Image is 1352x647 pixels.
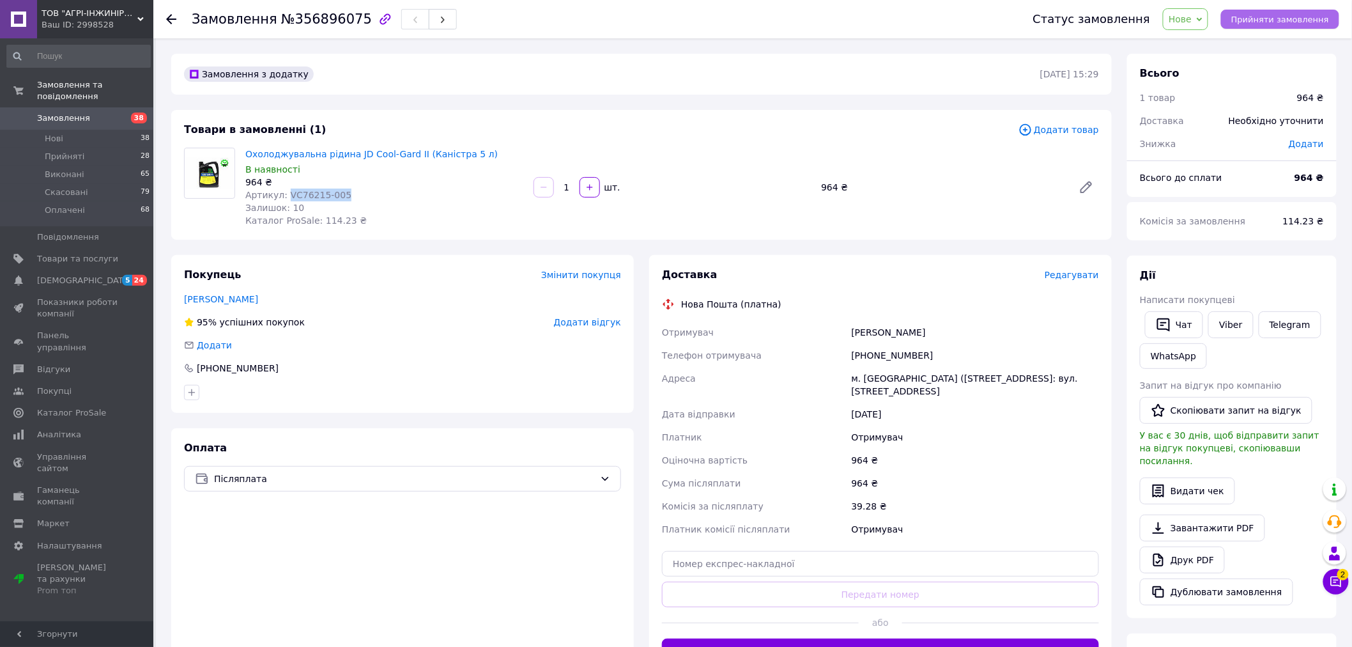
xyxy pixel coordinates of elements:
[197,317,217,327] span: 95%
[37,540,102,552] span: Налаштування
[37,253,118,265] span: Товари та послуги
[37,364,70,375] span: Відгуки
[132,275,147,286] span: 24
[1033,13,1151,26] div: Статус замовлення
[662,551,1099,577] input: Номер експрес-накладної
[1283,216,1324,226] span: 114.23 ₴
[245,149,498,159] a: Охолоджувальна рідина JD Cool-Gard II (Каністра 5 л)
[1018,123,1099,137] span: Додати товар
[554,317,621,327] span: Додати відгук
[184,66,314,82] div: Замовлення з додатку
[141,187,150,198] span: 79
[37,275,132,286] span: [DEMOGRAPHIC_DATA]
[859,616,902,629] span: або
[662,350,762,361] span: Телефон отримувача
[45,169,84,180] span: Виконані
[1140,116,1184,126] span: Доставка
[1140,295,1235,305] span: Написати покупцеві
[6,45,151,68] input: Пошук
[1140,478,1235,504] button: Видати чек
[184,442,227,454] span: Оплата
[245,164,300,175] span: В наявності
[1140,380,1282,391] span: Запит на відгук про компанію
[1297,91,1324,104] div: 964 ₴
[192,12,277,27] span: Замовлення
[662,373,696,384] span: Адреса
[816,178,1068,196] div: 964 ₴
[1221,107,1332,135] div: Необхідно уточнити
[1140,397,1312,424] button: Скопіювати запит на відгук
[662,501,764,511] span: Комісія за післяплату
[849,495,1102,518] div: 39.28 ₴
[42,19,153,31] div: Ваш ID: 2998528
[37,231,99,243] span: Повідомлення
[849,367,1102,403] div: м. [GEOGRAPHIC_DATA] ([STREET_ADDRESS]: вул. [STREET_ADDRESS]
[1140,67,1179,79] span: Всього
[141,169,150,180] span: 65
[849,449,1102,472] div: 964 ₴
[849,426,1102,449] div: Отримувач
[1231,15,1329,24] span: Прийняти замовлення
[1208,311,1253,338] a: Viber
[1294,173,1324,183] b: 964 ₴
[37,330,118,353] span: Панель управління
[1140,269,1156,281] span: Дії
[662,478,741,488] span: Сума післяплати
[662,455,748,465] span: Оціночна вартість
[245,215,367,226] span: Каталог ProSale: 114.23 ₴
[1140,515,1265,542] a: Завантажити PDF
[141,151,150,162] span: 28
[37,562,118,597] span: [PERSON_NAME] та рахунки
[141,205,150,216] span: 68
[662,327,714,338] span: Отримувач
[42,8,137,19] span: ТОВ "АГРІ-ІНЖИНІРИНГ"
[37,518,70,529] span: Маркет
[37,386,72,397] span: Покупці
[849,403,1102,426] div: [DATE]
[849,472,1102,495] div: 964 ₴
[197,340,232,350] span: Додати
[1140,139,1176,149] span: Знижка
[662,269,718,281] span: Доставка
[541,270,621,280] span: Змінити покупця
[37,485,118,508] span: Гаманець компанії
[1045,270,1099,280] span: Редагувати
[45,205,85,216] span: Оплачені
[1140,547,1225,573] a: Друк PDF
[1169,14,1192,24] span: Нове
[122,275,132,286] span: 5
[1140,216,1246,226] span: Комісія за замовлення
[662,409,735,419] span: Дата відправки
[37,585,118,596] div: Prom топ
[185,158,234,189] img: Охолоджувальна рідина JD Cool-Gard II (Каністра 5 л)
[1259,311,1321,338] a: Telegram
[37,429,81,440] span: Аналітика
[45,187,88,198] span: Скасовані
[245,190,351,200] span: Артикул: VC76215-005
[196,362,280,375] div: [PHONE_NUMBER]
[281,12,372,27] span: №356896075
[245,203,304,213] span: Залишок: 10
[184,123,326,136] span: Товари в замовленні (1)
[37,79,153,102] span: Замовлення та повідомлення
[184,294,258,304] a: [PERSON_NAME]
[849,321,1102,344] div: [PERSON_NAME]
[37,113,90,124] span: Замовлення
[1323,569,1349,595] button: Чат з покупцем2
[1140,343,1207,369] a: WhatsApp
[678,298,785,311] div: Нова Пошта (платна)
[1140,173,1222,183] span: Всього до сплати
[662,524,790,534] span: Платник комісії післяплати
[45,133,63,144] span: Нові
[1140,93,1176,103] span: 1 товар
[131,113,147,123] span: 38
[601,181,622,194] div: шт.
[37,407,106,419] span: Каталог ProSale
[45,151,84,162] span: Прийняті
[141,133,150,144] span: 38
[184,269,242,281] span: Покупець
[1040,69,1099,79] time: [DATE] 15:29
[1140,579,1293,605] button: Дублювати замовлення
[1145,311,1203,338] button: Чат
[849,518,1102,541] div: Отримувач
